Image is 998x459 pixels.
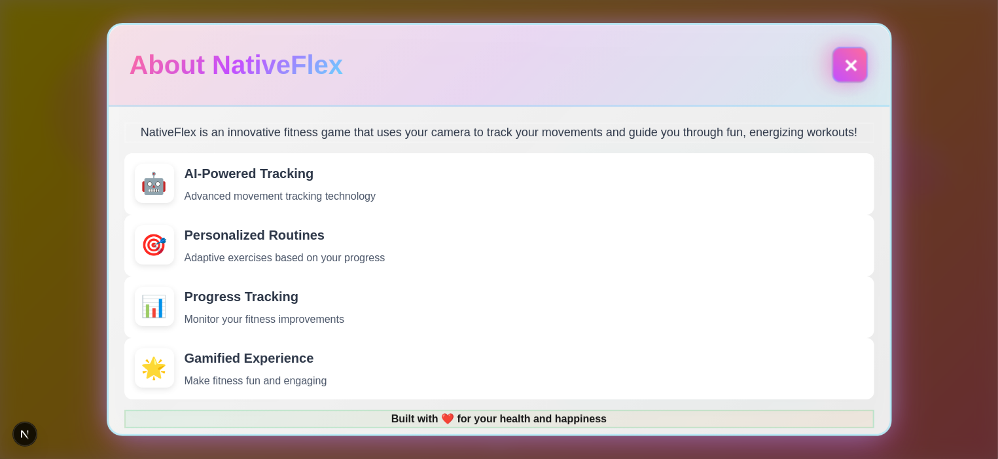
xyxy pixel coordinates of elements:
h2: About NativeFlex [130,45,344,84]
h4: Gamified Experience [185,348,864,368]
p: Make fitness fun and engaging [185,373,864,389]
p: Built with ❤️ for your health and happiness [126,411,873,427]
div: 📊 [135,287,174,326]
p: Monitor your fitness improvements [185,312,864,327]
h4: Progress Tracking [185,287,864,306]
div: 🌟 [135,348,174,388]
h4: AI-Powered Tracking [185,164,864,183]
h4: Personalized Routines [185,225,864,245]
p: Advanced movement tracking technology [185,189,864,204]
div: 🎯 [135,225,174,265]
div: 🤖 [135,164,174,203]
button: ✕ [832,46,868,83]
p: NativeFlex is an innovative fitness game that uses your camera to track your movements and guide ... [124,122,874,143]
p: Adaptive exercises based on your progress [185,250,864,266]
